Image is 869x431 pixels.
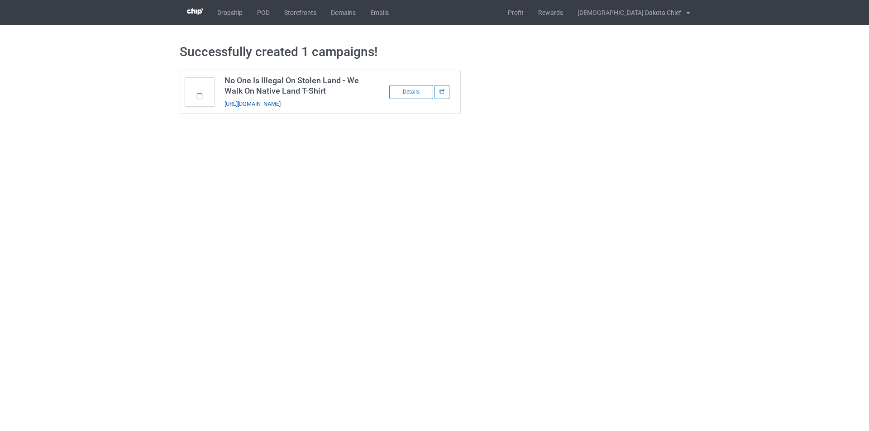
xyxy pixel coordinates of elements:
div: Details [389,85,433,99]
a: [URL][DOMAIN_NAME] [224,100,281,107]
img: 3d383065fc803cdd16c62507c020ddf8.png [187,8,203,15]
h3: No One Is Illegal On Stolen Land - We Walk On Native Land T-Shirt [224,75,368,96]
div: [DEMOGRAPHIC_DATA] Dakota Chief [570,1,681,24]
h1: Successfully created 1 campaigns! [180,44,690,60]
a: Details [389,88,434,95]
